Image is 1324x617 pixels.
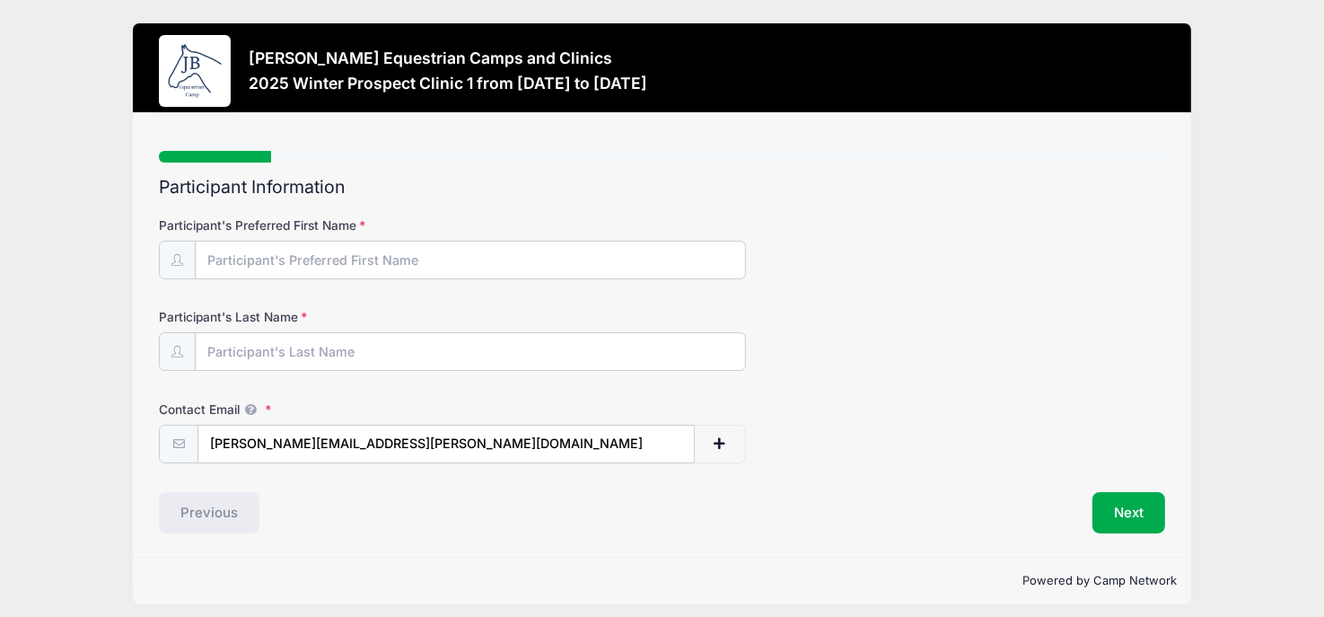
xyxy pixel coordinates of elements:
[249,48,647,67] h3: [PERSON_NAME] Equestrian Camps and Clinics
[1092,492,1165,533] button: Next
[249,74,647,93] h3: 2025 Winter Prospect Clinic 1 from [DATE] to [DATE]
[159,308,495,326] label: Participant's Last Name
[147,572,1177,590] p: Powered by Camp Network
[159,216,495,234] label: Participant's Preferred First Name
[195,241,746,279] input: Participant's Preferred First Name
[159,177,1165,198] h2: Participant Information
[195,332,746,371] input: Participant's Last Name
[197,425,695,463] input: email@email.com
[159,401,495,419] label: Contact Email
